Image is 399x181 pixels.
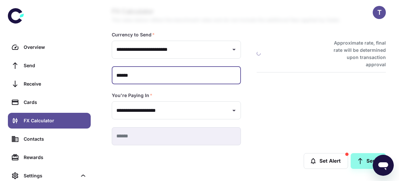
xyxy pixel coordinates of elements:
[8,76,91,92] a: Receive
[8,58,91,73] a: Send
[24,135,87,143] div: Contacts
[328,39,386,68] h6: Approximate rate, final rate will be determined upon transaction approval
[373,6,386,19] button: T
[8,131,91,147] a: Contacts
[8,39,91,55] a: Overview
[24,172,77,179] div: Settings
[8,150,91,165] a: Rewards
[24,44,87,51] div: Overview
[24,62,87,69] div: Send
[24,154,87,161] div: Rewards
[8,113,91,129] a: FX Calculator
[351,153,386,169] a: Send
[373,155,394,176] iframe: Button to launch messaging window
[24,117,87,124] div: FX Calculator
[304,153,348,169] button: Set Alert
[112,31,155,38] label: Currency to Send
[24,99,87,106] div: Cards
[229,106,239,115] button: Open
[8,94,91,110] a: Cards
[24,80,87,88] div: Receive
[229,45,239,54] button: Open
[112,92,153,99] label: You're Paying In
